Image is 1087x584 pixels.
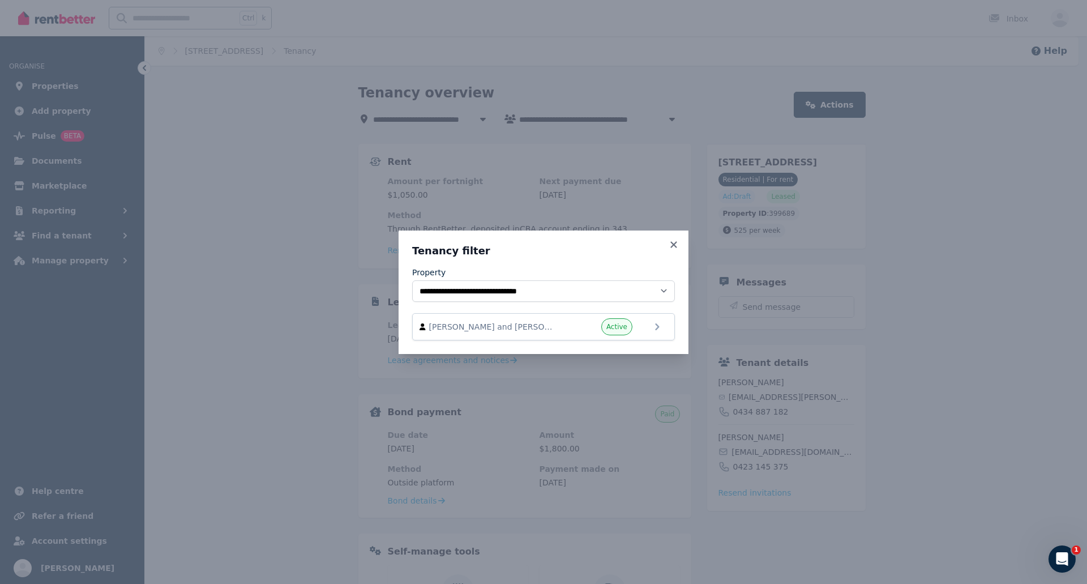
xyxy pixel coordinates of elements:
[1072,545,1081,555] span: 1
[412,244,675,258] h3: Tenancy filter
[412,313,675,340] a: [PERSON_NAME] and [PERSON_NAME]Active
[1049,545,1076,573] iframe: Intercom live chat
[412,267,446,278] label: Property
[429,321,558,333] span: [PERSON_NAME] and [PERSON_NAME]
[606,322,627,331] span: Active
